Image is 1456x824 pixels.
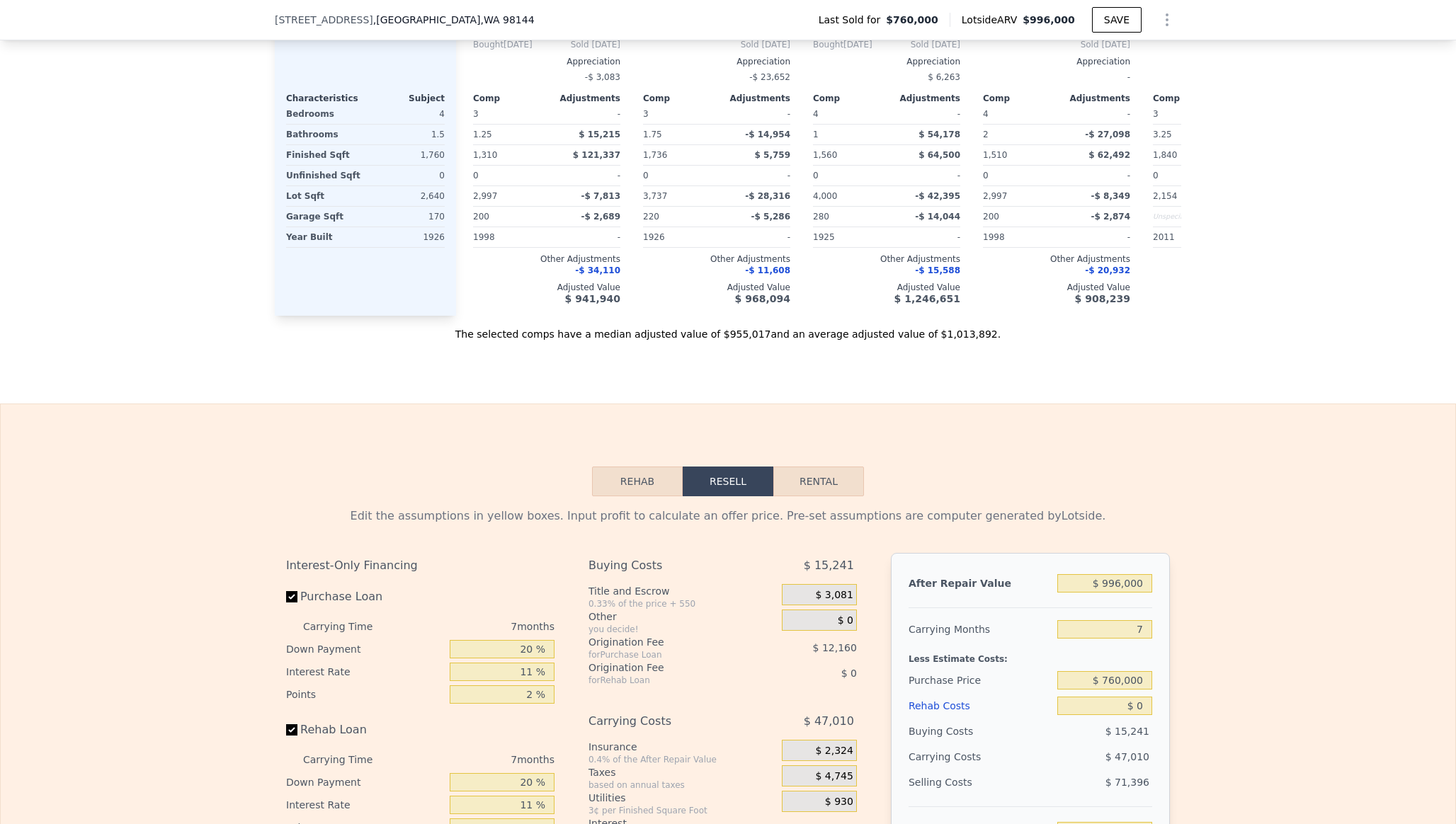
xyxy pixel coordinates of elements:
div: - [1059,166,1130,185]
div: Year Built [286,227,363,247]
button: Resell [683,467,773,496]
div: Taxes [588,765,776,779]
div: Adjusted Value [643,282,790,293]
span: 0 [473,171,479,181]
span: 1,560 [813,150,837,160]
div: Other Adjustments [983,253,1130,265]
span: 3 [473,109,479,119]
div: 1 [813,125,884,144]
span: 1,840 [1153,150,1177,160]
span: $ 5,759 [755,150,790,160]
div: Subject [365,93,445,104]
div: 7 months [401,615,554,638]
div: Other Adjustments [643,253,790,265]
span: -$ 3,083 [585,72,620,82]
div: Edit the assumptions in yellow boxes. Input profit to calculate an offer price. Pre-set assumptio... [286,508,1170,525]
span: -$ 2,689 [581,212,620,222]
div: Utilities [588,791,776,805]
span: 4,000 [813,191,837,201]
button: Rehab [592,467,683,496]
span: Sold [DATE] [983,39,1130,50]
div: 4 [368,104,445,124]
div: [DATE] [813,39,872,50]
span: 3,737 [643,191,667,201]
span: $ 0 [838,614,853,627]
span: 0 [983,171,989,181]
span: 0 [1153,171,1159,181]
div: The selected comps have a median adjusted value of $955,017 and an average adjusted value of $1,0... [275,316,1181,341]
span: $ 0 [841,668,857,679]
span: $ 64,500 [918,150,960,160]
div: 1.75 [643,125,714,144]
input: Rehab Loan [286,724,297,736]
div: Origination Fee [588,660,746,675]
div: - [889,166,960,185]
div: 1,760 [368,145,445,165]
div: Interest Rate [286,794,444,816]
div: 0 [368,166,445,185]
div: Down Payment [286,638,444,660]
div: - [720,166,790,185]
span: 200 [983,212,999,222]
div: 3¢ per Finished Square Foot [588,805,776,816]
span: -$ 23,652 [749,72,790,82]
div: 1998 [473,227,544,247]
div: Comp [1153,93,1227,104]
div: 170 [368,207,445,227]
div: for Purchase Loan [588,649,746,660]
div: Adjustments [887,93,960,104]
div: Adjusted Value [983,282,1130,293]
span: 0 [813,171,819,181]
div: Finished Sqft [286,145,363,165]
span: $ 968,094 [735,293,790,304]
span: $ 4,745 [815,770,853,783]
span: Sold [DATE] [533,39,620,50]
div: Adjusted Value [473,282,620,293]
span: $ 54,178 [918,130,960,139]
span: 280 [813,212,829,222]
button: SAVE [1092,7,1142,33]
div: - [1059,104,1130,124]
div: Other [588,610,776,624]
div: Carrying Costs [909,744,997,769]
div: - [983,67,1130,87]
div: Adjustments [547,93,620,104]
span: $ 71,396 [1105,777,1149,788]
div: Characteristics [286,93,365,104]
div: 1.5 [368,125,445,144]
div: Appreciation [643,56,790,67]
span: 4 [983,109,989,119]
label: Purchase Loan [286,584,444,610]
div: Adjusted Value [1153,282,1300,293]
span: 2,154 [1153,191,1177,201]
div: Buying Costs [588,553,746,578]
div: Comp [473,93,547,104]
div: 1998 [983,227,1054,247]
div: Selling Costs [909,769,1052,795]
div: Lot Sqft [286,186,363,206]
div: 2011 [1153,227,1224,247]
span: Last Sold for [819,13,887,27]
button: Rental [773,467,864,496]
span: 200 [473,212,489,222]
span: -$ 42,395 [915,191,960,201]
div: Unspecified [1153,207,1224,227]
div: Interest Rate [286,660,444,683]
div: Carrying Costs [588,709,746,734]
span: $ 6,263 [928,72,960,82]
span: -$ 15,588 [915,265,960,275]
div: 3.25 [1153,125,1224,144]
span: -$ 14,954 [745,130,790,139]
span: $ 62,492 [1088,150,1130,160]
span: 2,997 [983,191,1007,201]
span: Sold [DATE] [643,39,790,50]
span: $ 121,337 [573,150,620,160]
span: Lotside ARV [962,13,1023,27]
span: $ 12,160 [813,642,857,653]
div: After Repair Value [909,571,1052,596]
div: - [1059,227,1130,247]
div: 7 months [401,748,554,771]
span: -$ 27,098 [1085,130,1130,139]
div: - [889,227,960,247]
div: Down Payment [286,771,444,794]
